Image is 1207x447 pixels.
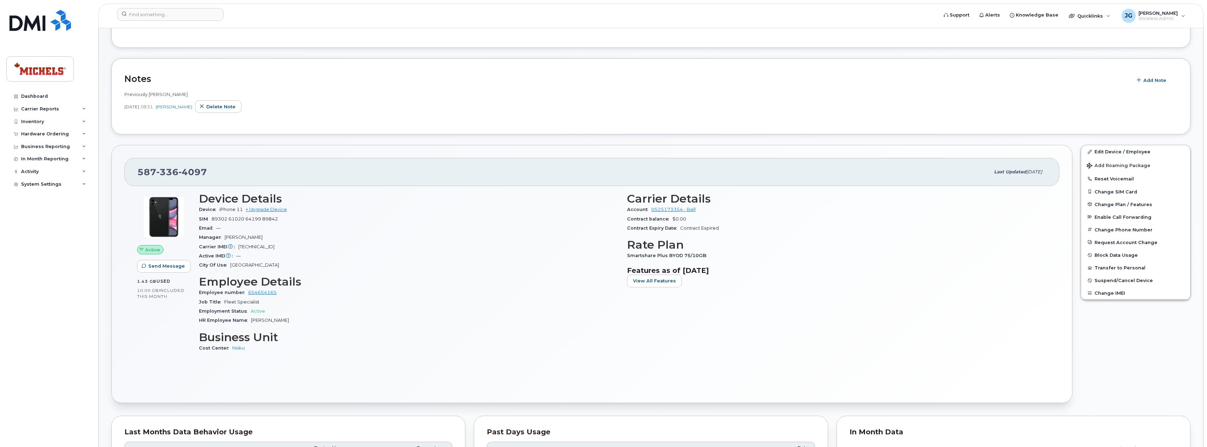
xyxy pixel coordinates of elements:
span: [GEOGRAPHIC_DATA] [230,262,279,268]
span: 587 [137,167,207,177]
a: Knowledge Base [1005,8,1063,22]
button: Change SIM Card [1081,185,1190,198]
span: Employee number [199,290,248,295]
button: Reset Voicemail [1081,172,1190,185]
span: Delete note [206,103,235,110]
div: Past Days Usage [487,429,815,436]
a: + Upgrade Device [246,207,287,212]
span: iPhone 11 [219,207,243,212]
div: Justin Gundran [1117,9,1190,23]
a: 0525173354 - Bell [651,207,696,212]
input: Find something... [117,8,224,21]
button: Enable Call Forwarding [1081,211,1190,223]
h3: Employee Details [199,275,619,288]
button: Block Data Usage [1081,249,1190,261]
h2: Notes [124,74,1129,84]
span: 08:51 [141,104,153,110]
div: Quicklinks [1064,9,1115,23]
span: Fleet Specialist [224,299,259,305]
span: Suspend/Cancel Device [1095,278,1153,283]
span: [TECHNICAL_ID] [238,244,275,249]
h3: Carrier Details [627,192,1047,205]
button: View All Features [627,275,682,287]
span: [DATE] [124,104,139,110]
button: Change Plan / Features [1081,198,1190,211]
span: Contract balance [627,216,672,222]
span: View All Features [633,277,676,284]
a: Nisku [232,345,245,351]
span: Add Roaming Package [1087,163,1150,170]
span: SIM [199,216,212,222]
span: Account [627,207,651,212]
button: Change Phone Number [1081,223,1190,236]
span: $0.00 [672,216,686,222]
button: Add Note [1132,74,1172,87]
span: Job Title [199,299,224,305]
span: Device [199,207,219,212]
button: Suspend/Cancel Device [1081,274,1190,287]
a: Alerts [974,8,1005,22]
span: Smartshare Plus BYOD 75/10GB [627,253,710,258]
span: HR Employee Name [199,318,251,323]
button: Send Message [137,260,191,273]
span: 10.00 GB [137,288,159,293]
span: 89302 61020 64199 89842 [212,216,278,222]
span: used [156,279,170,284]
span: 4097 [179,167,207,177]
span: [PERSON_NAME] [1138,10,1178,16]
span: Last updated [994,169,1026,174]
button: Delete note [195,100,241,113]
button: Change IMEI [1081,287,1190,299]
span: Change Plan / Features [1095,202,1152,207]
span: Contract Expired [680,225,719,231]
span: 1.43 GB [137,279,156,284]
span: — [236,253,241,258]
span: Manager [199,235,225,240]
span: [DATE] [1026,169,1042,174]
span: Quicklinks [1077,13,1103,19]
h3: Device Details [199,192,619,205]
span: [PERSON_NAME] [225,235,263,240]
h3: Features as of [DATE] [627,266,1047,275]
span: Employment Status [199,308,251,314]
img: iPhone_11.jpg [143,196,185,238]
button: Transfer to Personal [1081,261,1190,274]
span: Wireless Admin [1138,16,1178,21]
span: Active [145,247,160,253]
h3: Rate Plan [627,238,1047,251]
span: Knowledge Base [1016,12,1058,19]
span: Active IMEI [199,253,236,258]
span: included this month [137,288,185,299]
a: [PERSON_NAME] [156,104,192,109]
a: Edit Device / Employee [1081,145,1190,158]
span: Cost Center [199,345,232,351]
span: Carrier IMEI [199,244,238,249]
button: Add Roaming Package [1081,158,1190,172]
span: Previously [PERSON_NAME] [124,91,188,97]
span: Contract Expiry Date [627,225,680,231]
span: Email [199,225,216,231]
span: Add Note [1143,77,1166,84]
span: Active [251,308,265,314]
a: 654654165 [248,290,277,295]
h3: Business Unit [199,331,619,344]
button: Request Account Change [1081,236,1190,249]
span: [PERSON_NAME] [251,318,289,323]
span: Send Message [148,263,185,269]
span: Alerts [985,12,1000,19]
a: Support [939,8,974,22]
span: JG [1125,12,1132,20]
div: In Month Data [850,429,1177,436]
span: — [216,225,221,231]
span: 336 [156,167,179,177]
span: Support [950,12,969,19]
span: Enable Call Forwarding [1095,214,1151,219]
div: Last Months Data Behavior Usage [124,429,452,436]
span: City Of Use [199,262,230,268]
